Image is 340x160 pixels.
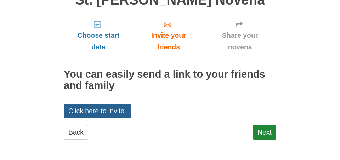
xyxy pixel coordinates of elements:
a: Back [64,125,88,140]
a: Choose start date [64,14,133,57]
a: Click here to invite. [64,104,131,118]
span: Share your novena [211,30,269,53]
a: Share your novena [204,14,276,57]
a: Invite your friends [133,14,204,57]
h2: You can easily send a link to your friends and family [64,69,276,91]
span: Choose start date [71,30,126,53]
a: Next [253,125,276,140]
span: Invite your friends [140,30,197,53]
